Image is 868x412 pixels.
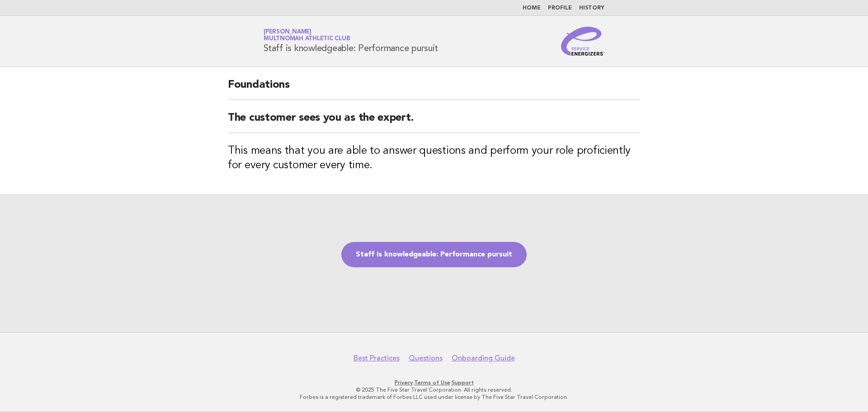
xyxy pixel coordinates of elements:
[354,354,400,363] a: Best Practices
[264,29,350,42] a: [PERSON_NAME]Multnomah Athletic Club
[157,393,711,401] p: Forbes is a registered trademark of Forbes LLC used under license by The Five Star Travel Corpora...
[452,354,515,363] a: Onboarding Guide
[523,5,541,11] a: Home
[414,379,450,386] a: Terms of Use
[264,36,350,42] span: Multnomah Athletic Club
[548,5,572,11] a: Profile
[157,386,711,393] p: © 2025 The Five Star Travel Corporation. All rights reserved.
[341,242,527,267] a: Staff is knowledgeable: Performance pursuit
[157,379,711,386] p: · ·
[228,144,640,173] h3: This means that you are able to answer questions and perform your role proficiently for every cus...
[561,27,604,56] img: Service Energizers
[409,354,443,363] a: Questions
[395,379,413,386] a: Privacy
[264,29,438,53] h1: Staff is knowledgeable: Performance pursuit
[228,111,640,133] h2: The customer sees you as the expert.
[228,78,640,100] h2: Foundations
[579,5,604,11] a: History
[452,379,474,386] a: Support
